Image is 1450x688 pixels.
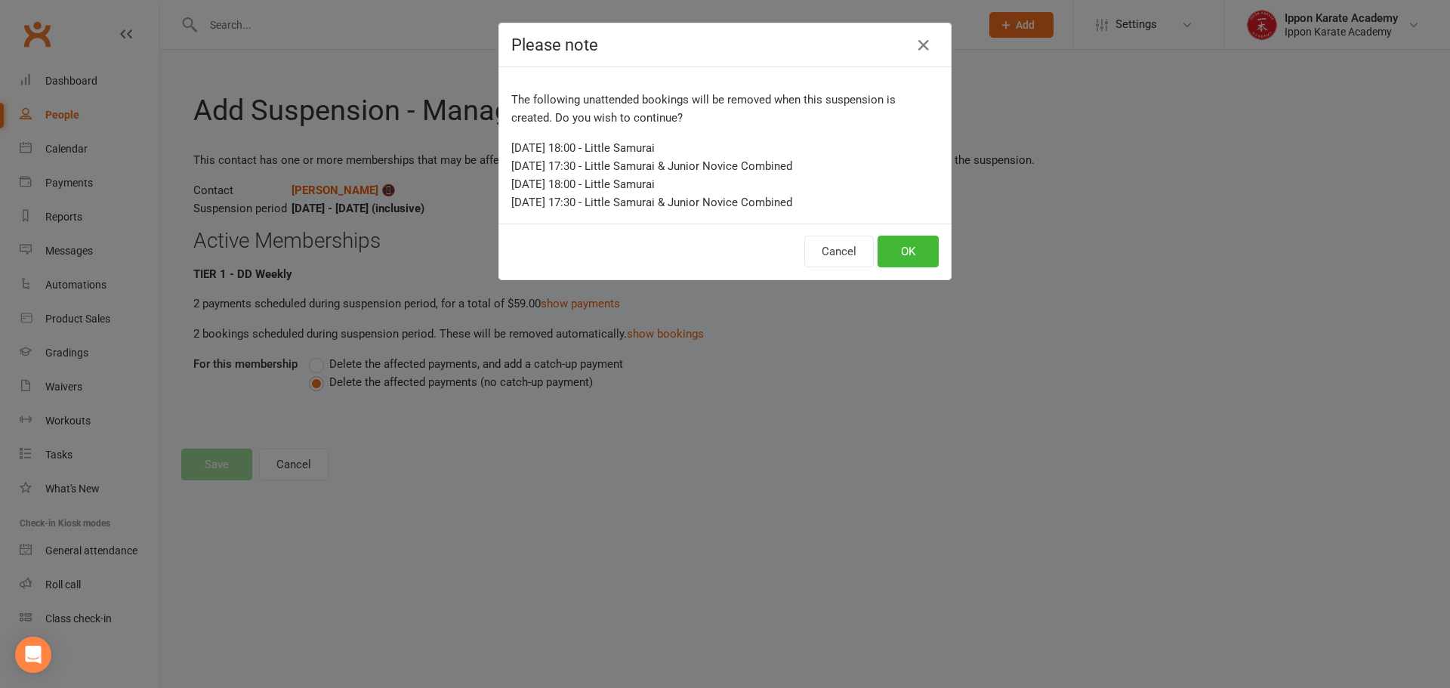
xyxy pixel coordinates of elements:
[511,139,939,157] div: [DATE] 18:00 - Little Samurai
[804,236,874,267] button: Cancel
[511,193,939,211] div: [DATE] 17:30 - Little Samurai & Junior Novice Combined
[511,91,939,127] p: The following unattended bookings will be removed when this suspension is created. Do you wish to...
[912,33,936,57] button: Close
[511,157,939,175] div: [DATE] 17:30 - Little Samurai & Junior Novice Combined
[511,175,939,193] div: [DATE] 18:00 - Little Samurai
[878,236,939,267] button: OK
[15,637,51,673] div: Open Intercom Messenger
[511,35,939,54] h4: Please note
